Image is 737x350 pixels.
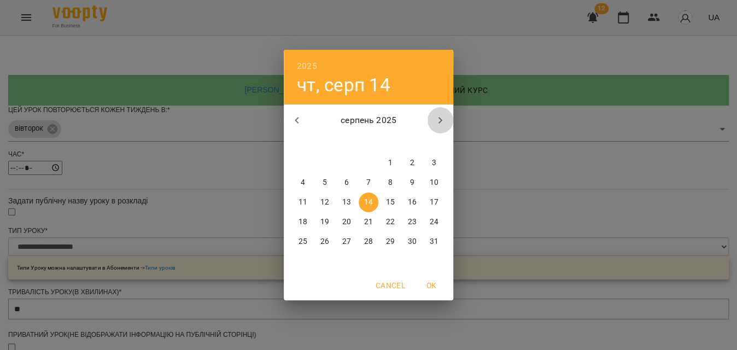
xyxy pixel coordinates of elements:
button: 3 [424,153,444,173]
p: 5 [323,177,327,188]
p: 3 [432,157,436,168]
p: 13 [342,197,351,208]
button: 22 [381,212,400,232]
span: вт [315,137,335,148]
button: 15 [381,192,400,212]
button: 14 [359,192,378,212]
p: 31 [430,236,438,247]
button: 10 [424,173,444,192]
p: 22 [386,217,395,227]
button: OK [414,276,449,295]
span: Cancel [376,279,405,292]
p: 17 [430,197,438,208]
p: 10 [430,177,438,188]
span: OK [418,279,444,292]
button: чт, серп 14 [297,74,390,96]
p: 9 [410,177,414,188]
span: пн [293,137,313,148]
button: 5 [315,173,335,192]
p: 19 [320,217,329,227]
button: 9 [402,173,422,192]
p: 26 [320,236,329,247]
span: пт [381,137,400,148]
button: 19 [315,212,335,232]
button: 20 [337,212,356,232]
button: 31 [424,232,444,252]
p: 25 [299,236,307,247]
button: 29 [381,232,400,252]
button: 16 [402,192,422,212]
span: ср [337,137,356,148]
button: Cancel [371,276,410,295]
button: 1 [381,153,400,173]
p: 21 [364,217,373,227]
p: 24 [430,217,438,227]
p: 7 [366,177,371,188]
p: 8 [388,177,393,188]
button: 13 [337,192,356,212]
button: 2 [402,153,422,173]
button: 24 [424,212,444,232]
p: серпень 2025 [310,114,428,127]
p: 14 [364,197,373,208]
span: чт [359,137,378,148]
button: 4 [293,173,313,192]
button: 8 [381,173,400,192]
p: 30 [408,236,417,247]
p: 23 [408,217,417,227]
button: 25 [293,232,313,252]
button: 11 [293,192,313,212]
button: 27 [337,232,356,252]
p: 6 [344,177,349,188]
p: 1 [388,157,393,168]
button: 7 [359,173,378,192]
button: 23 [402,212,422,232]
p: 15 [386,197,395,208]
span: нд [424,137,444,148]
p: 12 [320,197,329,208]
button: 26 [315,232,335,252]
button: 2025 [297,59,317,74]
p: 20 [342,217,351,227]
button: 18 [293,212,313,232]
button: 28 [359,232,378,252]
p: 2 [410,157,414,168]
button: 6 [337,173,356,192]
button: 17 [424,192,444,212]
button: 21 [359,212,378,232]
p: 16 [408,197,417,208]
p: 11 [299,197,307,208]
span: сб [402,137,422,148]
p: 18 [299,217,307,227]
button: 12 [315,192,335,212]
p: 29 [386,236,395,247]
p: 28 [364,236,373,247]
p: 4 [301,177,305,188]
button: 30 [402,232,422,252]
p: 27 [342,236,351,247]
